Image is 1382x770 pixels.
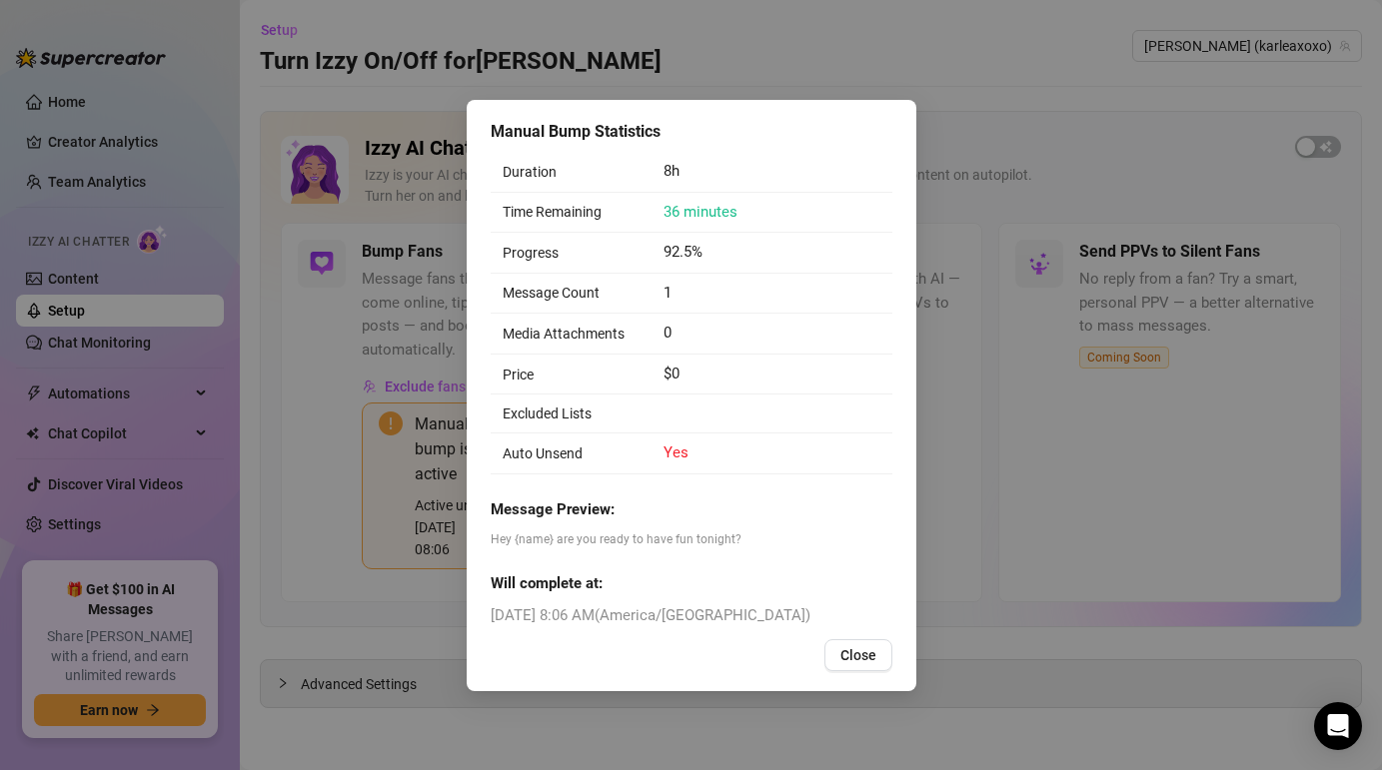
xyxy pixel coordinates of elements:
[663,284,671,302] span: 1
[491,530,892,549] span: Hey {name} are you ready to have fun tonight?
[491,574,603,592] strong: Will complete at:
[491,274,652,315] td: Message Count
[491,604,892,628] span: [DATE] 8:06 AM ( America/[GEOGRAPHIC_DATA] )
[491,433,652,474] td: Auto Unsend
[663,243,701,261] span: 92.5%
[491,193,652,234] td: Time Remaining
[491,314,652,355] td: Media Attachments
[491,233,652,274] td: Progress
[491,355,652,395] td: Price
[491,120,892,144] div: Manual Bump Statistics
[491,152,652,193] td: Duration
[663,324,671,342] span: 0
[663,162,679,180] span: 8h
[1314,702,1362,750] div: Open Intercom Messenger
[491,394,652,433] td: Excluded Lists
[663,365,679,383] span: $0
[663,443,688,461] span: Yes
[840,647,876,663] span: Close
[491,500,615,518] strong: Message Preview:
[663,203,736,221] span: 36 minutes
[824,639,892,671] button: Close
